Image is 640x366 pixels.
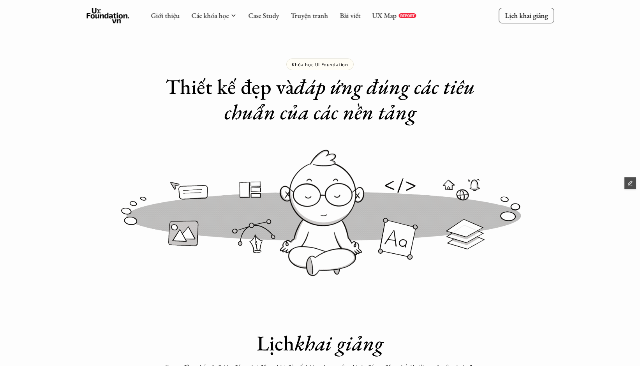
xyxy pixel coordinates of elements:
p: REPORT [400,13,414,18]
a: Lịch khai giảng [499,8,554,23]
h1: Lịch [164,331,476,356]
a: Giới thiệu [151,11,180,20]
p: Lịch khai giảng [505,11,548,20]
p: Khóa học UI Foundation [292,62,348,67]
a: UX Map [372,11,397,20]
a: Bài viết [340,11,360,20]
h1: Thiết kế đẹp và [164,74,476,125]
a: Các khóa học [191,11,229,20]
button: Edit Framer Content [624,177,636,189]
a: Case Study [248,11,279,20]
a: Truyện tranh [291,11,328,20]
em: khai giảng [294,329,383,357]
em: đáp ứng đúng các tiêu chuẩn của các nền tảng [224,73,480,126]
